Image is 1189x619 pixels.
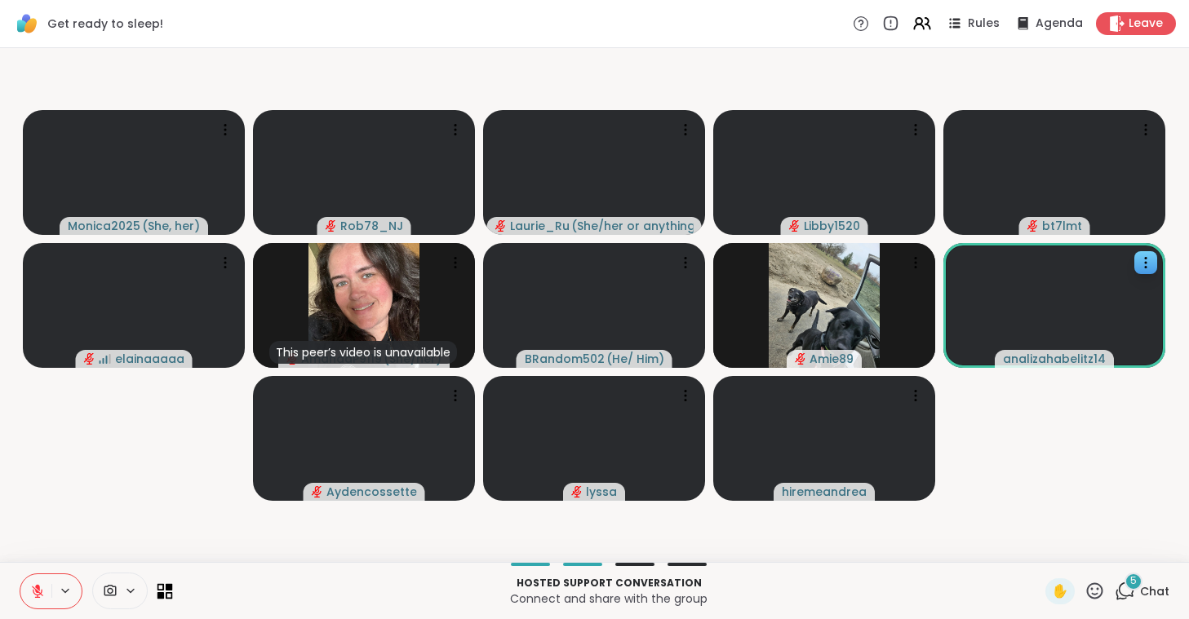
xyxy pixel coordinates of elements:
[571,486,583,497] span: audio-muted
[326,484,417,500] span: Aydencossette
[1140,583,1169,599] span: Chat
[1042,218,1082,234] span: bt7lmt
[269,341,457,364] div: This peer’s video is unavailable
[525,351,605,367] span: BRandom502
[182,590,1036,607] p: Connect and share with the group
[586,484,617,500] span: lyssa
[495,220,507,232] span: audio-muted
[1003,351,1106,367] span: analizahabelitz14
[115,351,184,367] span: elainaaaaa
[769,243,880,368] img: Amie89
[804,218,860,234] span: Libby1520
[1027,220,1039,232] span: audio-muted
[308,243,419,368] img: AmandaP9119
[968,15,1000,32] span: Rules
[782,484,867,500] span: hiremeandrea
[182,576,1036,590] p: Hosted support conversation
[68,218,140,234] span: Monica2025
[606,351,664,367] span: ( He/ Him )
[510,218,570,234] span: Laurie_Ru
[1036,15,1083,32] span: Agenda
[84,353,95,365] span: audio-muted
[340,218,403,234] span: Rob78_NJ
[810,351,854,367] span: Amie89
[1130,574,1137,588] span: 5
[47,15,163,32] span: Get ready to sleep!
[795,353,806,365] span: audio-muted
[312,486,323,497] span: audio-muted
[789,220,801,232] span: audio-muted
[571,218,694,234] span: ( She/her or anything else )
[1129,15,1163,32] span: Leave
[142,218,200,234] span: ( She, her )
[13,10,41,38] img: ShareWell Logomark
[326,220,337,232] span: audio-muted
[1052,581,1068,601] span: ✋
